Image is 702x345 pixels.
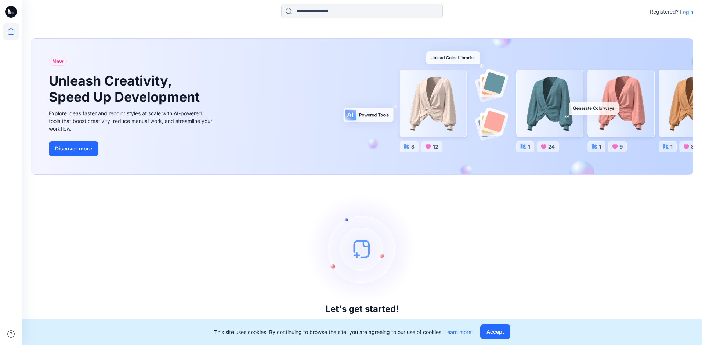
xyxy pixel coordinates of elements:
span: New [52,57,64,66]
p: Click New to add a style or create a folder. [302,317,422,326]
a: Discover more [49,141,214,156]
p: Registered? [650,7,679,16]
p: This site uses cookies. By continuing to browse the site, you are agreeing to our use of cookies. [214,328,471,336]
h1: Unleash Creativity, Speed Up Development [49,73,203,105]
p: Login [680,8,693,16]
a: Learn more [444,329,471,335]
img: empty-state-image.svg [307,194,417,304]
button: Accept [480,324,510,339]
div: Explore ideas faster and recolor styles at scale with AI-powered tools that boost creativity, red... [49,109,214,132]
h3: Let's get started! [325,304,399,314]
button: Discover more [49,141,98,156]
